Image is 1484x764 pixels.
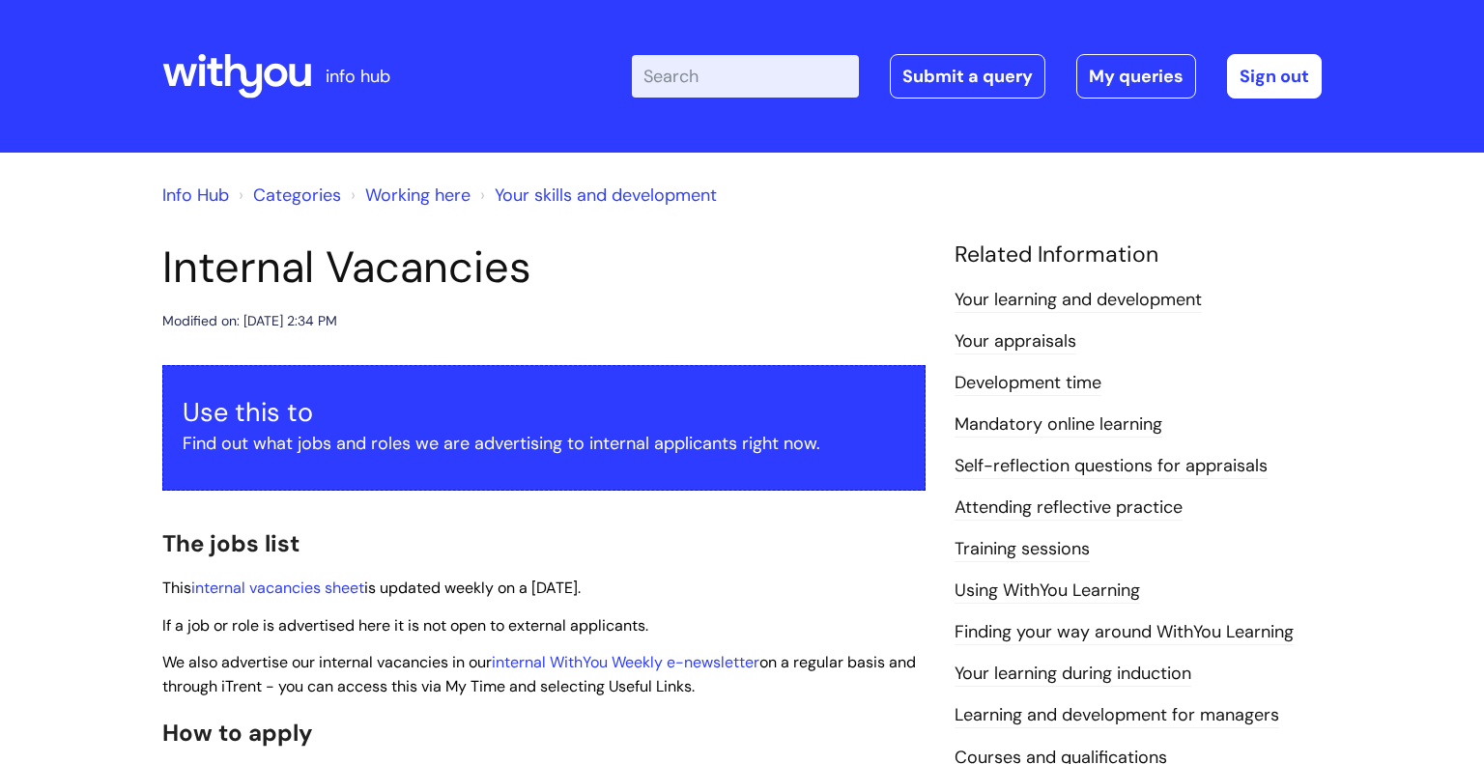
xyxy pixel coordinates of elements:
[365,184,471,207] a: Working here
[162,615,648,636] span: If a job or role is advertised here it is not open to external applicants.
[955,329,1076,354] a: Your appraisals
[955,288,1202,313] a: Your learning and development
[183,397,905,428] h3: Use this to
[632,54,1322,99] div: | -
[162,578,581,598] span: This is updated weekly on a [DATE].
[1227,54,1322,99] a: Sign out
[162,528,300,558] span: The jobs list
[955,537,1090,562] a: Training sessions
[495,184,717,207] a: Your skills and development
[326,61,390,92] p: info hub
[955,371,1101,396] a: Development time
[632,55,859,98] input: Search
[955,662,1191,687] a: Your learning during induction
[955,620,1294,645] a: Finding your way around WithYou Learning
[492,652,759,672] a: internal WithYou Weekly e-newsletter
[346,180,471,211] li: Working here
[955,412,1162,438] a: Mandatory online learning
[890,54,1045,99] a: Submit a query
[191,578,364,598] a: internal vacancies sheet
[162,309,337,333] div: Modified on: [DATE] 2:34 PM
[162,718,313,748] span: How to apply
[955,495,1183,521] a: Attending reflective practice
[253,184,341,207] a: Categories
[955,703,1279,728] a: Learning and development for managers
[955,241,1322,269] h4: Related Information
[475,180,717,211] li: Your skills and development
[1076,54,1196,99] a: My queries
[955,579,1140,604] a: Using WithYou Learning
[183,428,905,459] p: Find out what jobs and roles we are advertising to internal applicants right now.
[234,180,341,211] li: Solution home
[955,454,1268,479] a: Self-reflection questions for appraisals
[162,241,926,294] h1: Internal Vacancies
[162,652,916,696] span: We also advertise our internal vacancies in our on a regular basis and through iTrent - you can a...
[162,184,229,207] a: Info Hub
